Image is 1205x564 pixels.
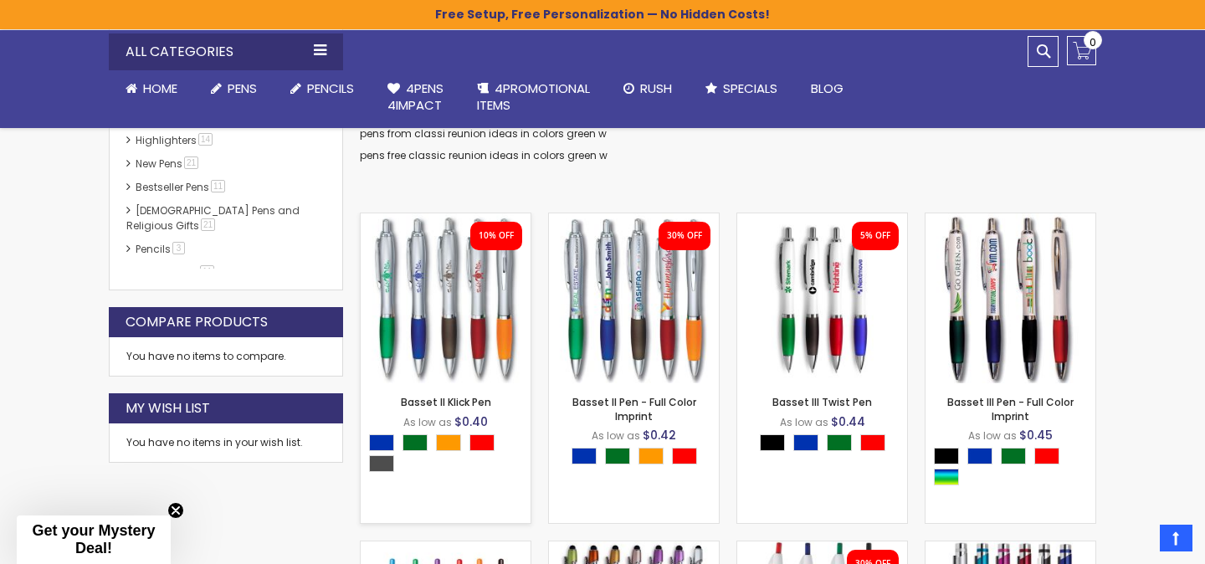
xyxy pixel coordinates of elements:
[131,180,231,194] a: Bestseller Pens11
[827,434,852,451] div: Green
[947,395,1074,423] a: Basset III Pen - Full Color Imprint
[126,203,300,233] a: [DEMOGRAPHIC_DATA] Pens and Religious Gifts21
[572,395,696,423] a: Basset II Pen - Full Color Imprint
[640,79,672,97] span: Rush
[172,242,185,254] span: 3
[361,213,531,227] a: Basset II Klick Pen
[860,434,885,451] div: Red
[32,522,155,556] span: Get your Mystery Deal!
[109,337,343,377] div: You have no items to compare.
[143,79,177,97] span: Home
[737,541,907,555] a: iSlimster II Pen - Full Color Imprint
[469,434,495,451] div: Red
[369,455,394,472] div: Smoke
[549,213,719,383] img: Basset II Pen - Full Color Imprint
[360,126,607,141] a: pens from classi reunion ideas in colors green w
[109,33,343,70] div: All Categories
[479,230,514,242] div: 10% OFF
[167,502,184,519] button: Close teaser
[1067,519,1205,564] iframe: Google Customer Reviews
[401,395,491,409] a: Basset II Klick Pen
[109,70,194,107] a: Home
[1001,448,1026,464] div: Green
[667,230,702,242] div: 30% OFF
[760,434,894,455] div: Select A Color
[200,265,214,278] span: 11
[794,70,860,107] a: Blog
[780,415,828,429] span: As low as
[274,70,371,107] a: Pencils
[643,427,676,444] span: $0.42
[811,79,843,97] span: Blog
[126,436,326,449] div: You have no items in your wish list.
[460,70,607,125] a: 4PROMOTIONALITEMS
[361,541,531,555] a: Spring Klick Pen
[387,79,444,114] span: 4Pens 4impact
[131,133,218,147] a: Highlighters14
[638,448,664,464] div: Orange
[184,156,198,169] span: 21
[934,448,959,464] div: Black
[934,448,1095,490] div: Select A Color
[860,230,890,242] div: 5% OFF
[772,395,872,409] a: Basset III Twist Pen
[131,242,191,256] a: Pencils3
[211,180,225,192] span: 11
[607,70,689,107] a: Rush
[1034,448,1059,464] div: Red
[403,434,428,451] div: Green
[934,469,959,485] div: Assorted
[793,434,818,451] div: Blue
[605,448,630,464] div: Green
[371,70,460,125] a: 4Pens4impact
[968,428,1017,443] span: As low as
[17,515,171,564] div: Get your Mystery Deal!Close teaser
[760,434,785,451] div: Black
[572,448,705,469] div: Select A Color
[360,148,608,162] a: pens free classic reunion ideas in colors green w
[672,448,697,464] div: Red
[201,218,215,231] span: 21
[572,448,597,464] div: Blue
[926,213,1095,227] a: Basset III Pen - Full Color Imprint
[131,265,220,279] a: hp-featured11
[549,541,719,555] a: Custom Alex II Click Ballpoint Pen
[926,541,1095,555] a: Promo Nestor-II Twist-Action Aluminum Metal Ballpoint Pen with Silver Accents
[126,313,268,331] strong: Compare Products
[689,70,794,107] a: Specials
[549,213,719,227] a: Basset II Pen - Full Color Imprint
[967,448,992,464] div: Blue
[369,434,531,476] div: Select A Color
[369,434,394,451] div: Blue
[926,213,1095,383] img: Basset III Pen - Full Color Imprint
[126,399,210,418] strong: My Wish List
[361,213,531,383] img: Basset II Klick Pen
[403,415,452,429] span: As low as
[454,413,488,430] span: $0.40
[1090,34,1096,50] span: 0
[723,79,777,97] span: Specials
[436,434,461,451] div: Orange
[1019,427,1053,444] span: $0.45
[194,70,274,107] a: Pens
[198,133,213,146] span: 14
[592,428,640,443] span: As low as
[831,413,865,430] span: $0.44
[228,79,257,97] span: Pens
[737,213,907,227] a: Basset III Twist Pen
[477,79,590,114] span: 4PROMOTIONAL ITEMS
[1067,36,1096,65] a: 0
[131,156,204,171] a: New Pens21
[737,213,907,383] img: Basset III Twist Pen
[307,79,354,97] span: Pencils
